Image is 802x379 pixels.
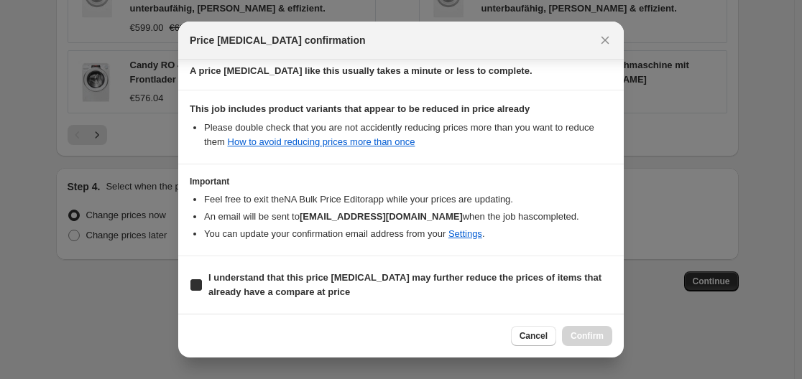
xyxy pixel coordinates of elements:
li: An email will be sent to when the job has completed . [204,210,612,224]
span: Price [MEDICAL_DATA] confirmation [190,33,366,47]
button: Close [595,30,615,50]
li: Feel free to exit the NA Bulk Price Editor app while your prices are updating. [204,192,612,207]
a: Settings [448,228,482,239]
li: You can update your confirmation email address from your . [204,227,612,241]
b: I understand that this price [MEDICAL_DATA] may further reduce the prices of items that already h... [208,272,601,297]
span: Cancel [520,330,548,342]
h3: Important [190,176,612,187]
button: Cancel [511,326,556,346]
b: [EMAIL_ADDRESS][DOMAIN_NAME] [300,211,463,222]
b: This job includes product variants that appear to be reduced in price already [190,103,530,114]
b: A price [MEDICAL_DATA] like this usually takes a minute or less to complete. [190,65,533,76]
li: Please double check that you are not accidently reducing prices more than you want to reduce them [204,121,612,149]
a: How to avoid reducing prices more than once [228,136,415,147]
